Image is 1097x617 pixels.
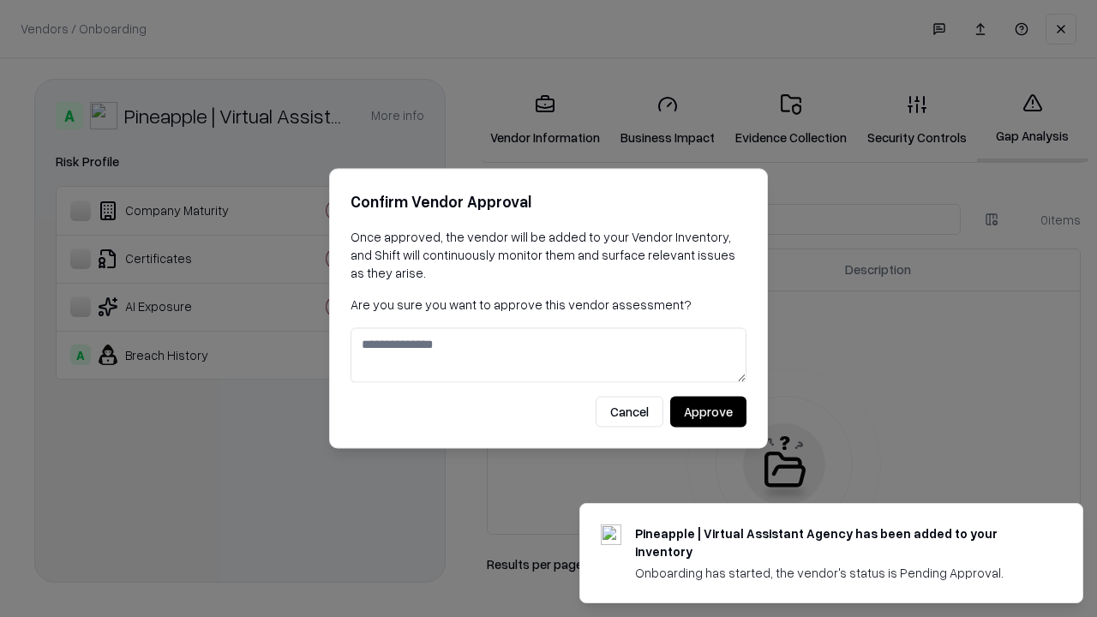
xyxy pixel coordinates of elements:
h2: Confirm Vendor Approval [351,189,746,214]
p: Once approved, the vendor will be added to your Vendor Inventory, and Shift will continuously mon... [351,228,746,282]
p: Are you sure you want to approve this vendor assessment? [351,296,746,314]
div: Onboarding has started, the vendor's status is Pending Approval. [635,564,1041,582]
img: trypineapple.com [601,524,621,545]
button: Approve [670,397,746,428]
button: Cancel [596,397,663,428]
div: Pineapple | Virtual Assistant Agency has been added to your inventory [635,524,1041,560]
